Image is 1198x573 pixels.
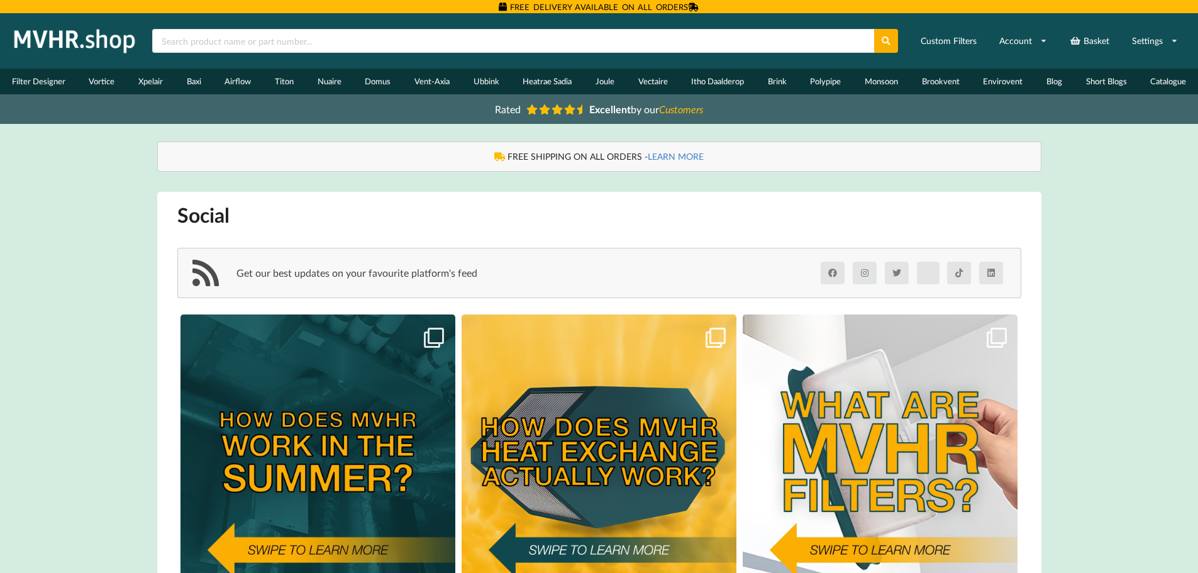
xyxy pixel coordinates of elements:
[152,29,874,53] input: Search product name or part number...
[170,150,1028,163] div: FREE SHIPPING ON ALL ORDERS -
[1138,69,1198,94] a: Catalogue
[511,69,584,94] a: Heatrae Sadia
[353,69,402,94] a: Domus
[589,103,703,115] span: by our
[77,69,127,94] a: Vortice
[486,99,713,120] a: Rated Excellentby ourCustomers
[462,69,511,94] a: Ubbink
[177,202,1021,228] h1: Social
[175,69,213,94] a: Baxi
[126,69,175,94] a: Xpelair
[991,30,1055,52] a: Account
[648,151,704,162] a: LEARN MORE
[659,103,703,115] i: Customers
[263,69,306,94] a: Titon
[1124,30,1186,52] a: Settings
[853,69,910,94] a: Monsoon
[626,69,680,94] a: Vectaire
[679,69,756,94] a: Itho Daalderop
[402,69,462,94] a: Vent-Axia
[1062,30,1118,52] a: Basket
[799,69,853,94] a: Polypipe
[9,25,141,57] img: mvhr.shop.png
[972,69,1035,94] a: Envirovent
[236,266,477,281] p: Get our best updates on your favourite platform's feed
[584,69,626,94] a: Joule
[1034,69,1074,94] a: Blog
[213,69,263,94] a: Airflow
[912,30,985,52] a: Custom Filters
[589,103,631,115] b: Excellent
[756,69,799,94] a: Brink
[306,69,353,94] a: Nuaire
[495,103,521,115] span: Rated
[910,69,972,94] a: Brookvent
[1074,69,1139,94] a: Short Blogs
